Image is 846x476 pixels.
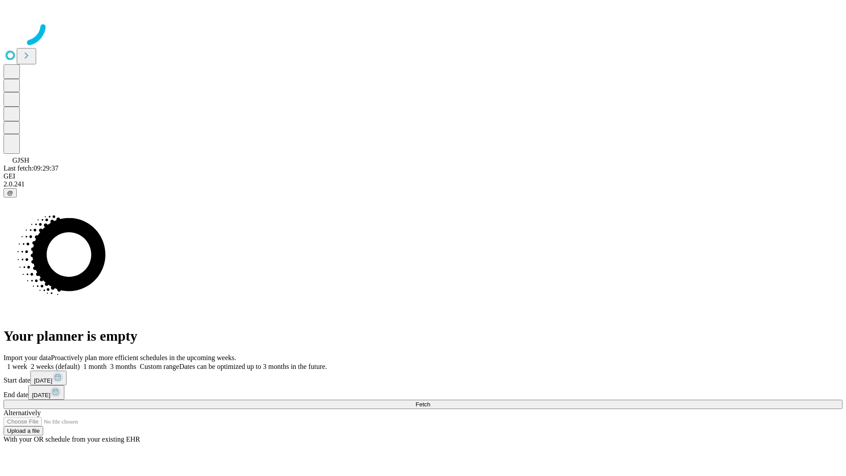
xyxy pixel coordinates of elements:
[4,328,842,344] h1: Your planner is empty
[51,354,236,361] span: Proactively plan more efficient schedules in the upcoming weeks.
[4,385,842,400] div: End date
[28,385,64,400] button: [DATE]
[4,400,842,409] button: Fetch
[12,156,29,164] span: GJSH
[83,363,107,370] span: 1 month
[4,435,140,443] span: With your OR schedule from your existing EHR
[416,401,430,408] span: Fetch
[4,409,41,416] span: Alternatively
[34,377,52,384] span: [DATE]
[7,363,27,370] span: 1 week
[4,371,842,385] div: Start date
[31,363,80,370] span: 2 weeks (default)
[4,180,842,188] div: 2.0.241
[110,363,136,370] span: 3 months
[4,354,51,361] span: Import your data
[7,190,13,196] span: @
[32,392,50,398] span: [DATE]
[4,426,43,435] button: Upload a file
[4,172,842,180] div: GEI
[30,371,67,385] button: [DATE]
[4,164,59,172] span: Last fetch: 09:29:37
[140,363,179,370] span: Custom range
[179,363,327,370] span: Dates can be optimized up to 3 months in the future.
[4,188,17,197] button: @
